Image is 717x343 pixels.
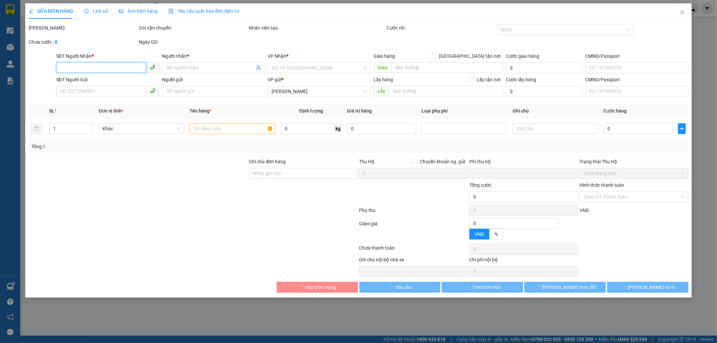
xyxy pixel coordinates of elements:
[56,76,159,83] div: SĐT Người Gửi
[268,53,287,59] span: VP Nhận
[298,285,305,289] span: loading
[373,53,395,59] span: Giao hàng
[347,108,372,114] span: Giá trị hàng
[585,52,688,60] div: CMND/Passport
[506,86,583,97] input: Cước lấy hàng
[190,123,275,134] input: VD: Bàn, Ghế
[389,86,503,96] input: Dọc đường
[607,282,688,293] button: [PERSON_NAME] và In
[249,24,386,32] div: Nhân viên tạo:
[272,86,367,96] span: Cư Kuin
[139,38,248,46] div: Ngày GD:
[678,126,685,131] span: plus
[506,62,583,73] input: Cước giao hàng
[580,208,589,213] span: VND
[387,24,495,32] div: Cước rồi :
[98,108,124,114] span: Đơn vị tính
[442,282,523,293] button: Thêm ĐH mới
[29,24,137,32] div: [PERSON_NAME]:
[103,124,180,134] span: Khác
[31,143,277,150] div: Tổng: 1
[168,8,239,14] span: Yêu cầu xuất hóa đơn điện tử
[359,244,469,256] div: Chưa thanh toán
[139,24,248,32] div: Gói vận chuyển:
[419,104,510,118] th: Loại phụ phí
[513,123,598,134] input: Ghi Chú
[359,282,441,293] button: Yêu cầu
[256,65,261,71] span: user-add
[469,256,578,266] div: Chi phí nội bộ
[162,52,265,60] div: Người nhận
[604,108,627,114] span: Cước hàng
[359,220,469,243] div: Giảm giá
[542,284,596,291] span: [PERSON_NAME] thay đổi
[249,168,358,179] input: Ghi chú đơn hàng
[168,9,174,14] img: icon
[436,52,503,60] span: [GEOGRAPHIC_DATA] tận nơi
[31,123,42,134] button: delete
[474,76,503,83] span: Lấy tận nơi
[162,76,265,83] div: Người gửi
[391,62,503,73] input: Dọc đường
[49,108,54,114] span: SL
[388,285,395,289] span: loading
[494,231,498,237] span: %
[524,282,606,293] button: [PERSON_NAME] thay đổi
[268,76,371,83] div: VP gửi
[305,284,336,291] span: Hủy Đơn Hàng
[373,86,389,96] span: Lấy
[469,158,578,168] div: Phí thu hộ
[506,77,536,82] label: Cước lấy hàng
[580,158,688,165] div: Trạng thái Thu Hộ
[359,256,468,266] div: Ghi chú nội bộ nhà xe
[359,159,374,164] span: Thu Hộ
[119,9,123,13] span: picture
[584,168,684,178] span: Chọn trạng thái
[469,182,491,188] span: Tổng cước
[359,207,469,218] div: Phụ thu
[535,285,542,289] span: loading
[29,8,73,14] span: SỬA ĐƠN HÀNG
[29,38,137,46] div: Chưa cước :
[249,159,286,164] label: Ghi chú đơn hàng
[119,8,158,14] span: Ảnh kiện hàng
[277,282,358,293] button: Hủy Đơn Hàng
[395,284,412,291] span: Yêu cầu
[373,62,391,73] span: Giao
[84,9,89,13] span: clock-circle
[465,285,472,289] span: loading
[56,52,159,60] div: SĐT Người Nhận
[585,76,688,83] div: CMND/Passport
[190,108,211,114] span: Tên hàng
[84,8,108,14] span: Lịch sử
[150,88,155,93] span: phone
[680,10,685,15] span: close
[29,9,33,13] span: edit
[621,285,628,289] span: loading
[510,104,601,118] th: Ghi chú
[373,77,393,82] span: Lấy hàng
[673,3,692,22] button: Close
[150,65,155,70] span: phone
[299,108,323,114] span: Định lượng
[475,231,484,237] span: VND
[580,182,624,188] label: Hình thức thanh toán
[628,284,675,291] span: [PERSON_NAME] và In
[678,123,686,134] button: plus
[335,123,342,134] span: kg
[417,158,468,165] span: Chuyển khoản ng. gửi
[472,284,501,291] span: Thêm ĐH mới
[55,39,57,45] b: 0
[506,53,539,59] label: Cước giao hàng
